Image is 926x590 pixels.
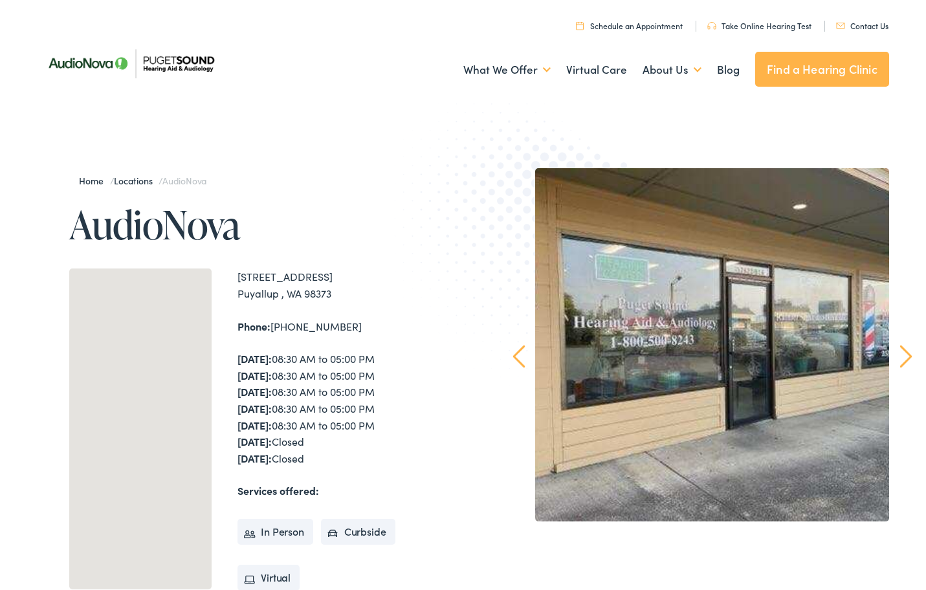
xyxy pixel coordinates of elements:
a: 4 [745,532,784,571]
a: Next [899,345,912,368]
span: AudioNova [162,174,206,187]
h1: AudioNova [69,203,463,246]
img: utility icon [836,23,845,29]
a: 1 [590,532,628,571]
a: Take Online Hearing Test [707,20,811,31]
strong: [DATE]: [237,434,272,448]
strong: Phone: [237,319,270,333]
a: What We Offer [463,46,551,94]
a: Find a Hearing Clinic [755,52,889,87]
a: Blog [717,46,740,94]
div: 08:30 AM to 05:00 PM 08:30 AM to 05:00 PM 08:30 AM to 05:00 PM 08:30 AM to 05:00 PM 08:30 AM to 0... [237,351,463,466]
li: In Person [237,519,313,545]
img: utility icon [707,22,716,30]
div: [PHONE_NUMBER] [237,318,463,335]
a: Locations [114,174,159,187]
li: Curbside [321,519,395,545]
strong: Services offered: [237,483,319,497]
a: About Us [643,46,701,94]
a: Prev [513,345,525,368]
strong: [DATE]: [237,418,272,432]
a: Virtual Care [566,46,627,94]
a: Contact Us [836,20,888,31]
a: 2 [641,532,680,571]
div: [STREET_ADDRESS] Puyallup , WA 98373 [237,268,463,301]
img: utility icon [576,21,584,30]
a: Home [79,174,109,187]
strong: [DATE]: [237,368,272,382]
a: 5 [797,532,835,571]
a: Schedule an Appointment [576,20,683,31]
strong: [DATE]: [237,384,272,399]
strong: [DATE]: [237,401,272,415]
a: 3 [693,532,732,571]
strong: [DATE]: [237,451,272,465]
span: / / [79,174,206,187]
strong: [DATE]: [237,351,272,366]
